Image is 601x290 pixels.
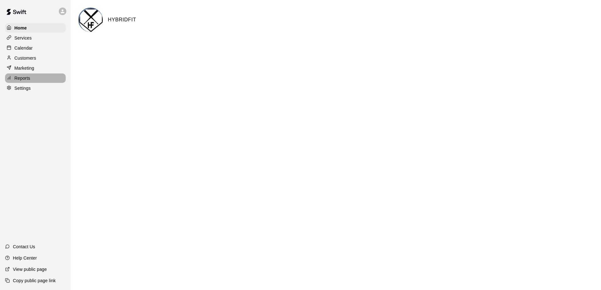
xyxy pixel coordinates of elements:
p: Settings [14,85,31,91]
a: Services [5,33,66,43]
a: Customers [5,53,66,63]
p: Customers [14,55,36,61]
a: Reports [5,73,66,83]
p: View public page [13,266,47,272]
img: HYBRIDFIT logo [79,8,103,32]
a: Marketing [5,63,66,73]
h6: HYBRIDFIT [108,16,136,24]
p: Reports [14,75,30,81]
p: Help Center [13,255,37,261]
a: Calendar [5,43,66,53]
a: Home [5,23,66,33]
a: Settings [5,83,66,93]
p: Contact Us [13,244,35,250]
p: Home [14,25,27,31]
p: Services [14,35,32,41]
p: Calendar [14,45,33,51]
p: Copy public page link [13,277,56,284]
p: Marketing [14,65,34,71]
